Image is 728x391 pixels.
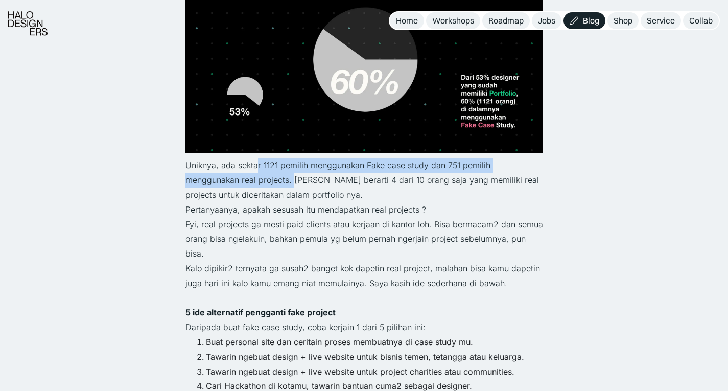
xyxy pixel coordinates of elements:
div: Service [647,15,675,26]
p: Fyi, real projects ga mesti paid clients atau kerjaan di kantor loh. Bisa bermacam2 dan semua ora... [185,217,543,261]
div: Collab [689,15,713,26]
strong: 5 ide alternatif pengganti fake project [185,307,336,317]
a: Workshops [426,12,480,29]
li: Tawarin ngebuat design + live website untuk project charities atau communities. [206,364,543,379]
p: ‍ [185,291,543,306]
a: Home [390,12,424,29]
div: Jobs [538,15,555,26]
div: Shop [614,15,632,26]
div: Roadmap [488,15,524,26]
p: Kalo dipikir2 ternyata ga susah2 banget kok dapetin real project, malahan bisa kamu dapetin juga ... [185,261,543,291]
li: Tawarin ngebuat design + live website untuk bisnis temen, tetangga atau keluarga. [206,350,543,364]
a: Shop [607,12,639,29]
div: Workshops [432,15,474,26]
div: Home [396,15,418,26]
a: Jobs [532,12,561,29]
p: Uniknya, ada sektar 1121 pemilih menggunakan Fake case study dan 751 pemilih menggunakan real pro... [185,158,543,202]
a: Blog [563,12,605,29]
div: Blog [583,15,599,26]
a: Collab [683,12,719,29]
a: Roadmap [482,12,530,29]
li: Buat personal site dan ceritain proses membuatnya di case study mu. [206,335,543,350]
p: Daripada buat fake case study, coba kerjain 1 dari 5 pilihan ini: [185,320,543,335]
a: Service [641,12,681,29]
p: Pertanyaanya, apakah sesusah itu mendapatkan real projects ? [185,202,543,217]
